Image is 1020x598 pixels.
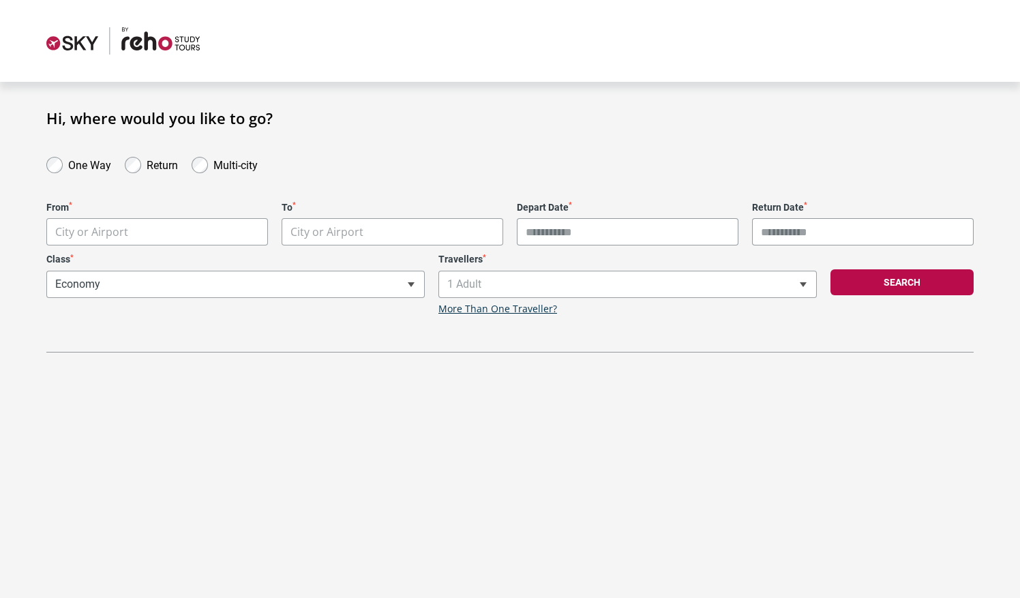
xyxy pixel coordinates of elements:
[213,155,258,172] label: Multi-city
[147,155,178,172] label: Return
[46,109,974,127] h1: Hi, where would you like to go?
[290,224,363,239] span: City or Airport
[68,155,111,172] label: One Way
[438,254,817,265] label: Travellers
[47,271,424,297] span: Economy
[46,218,268,245] span: City or Airport
[46,202,268,213] label: From
[46,271,425,298] span: Economy
[830,269,974,295] button: Search
[47,219,267,245] span: City or Airport
[517,202,738,213] label: Depart Date
[439,271,816,297] span: 1 Adult
[46,254,425,265] label: Class
[438,303,557,315] a: More Than One Traveller?
[752,202,974,213] label: Return Date
[282,218,503,245] span: City or Airport
[282,202,503,213] label: To
[282,219,502,245] span: City or Airport
[55,224,128,239] span: City or Airport
[438,271,817,298] span: 1 Adult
